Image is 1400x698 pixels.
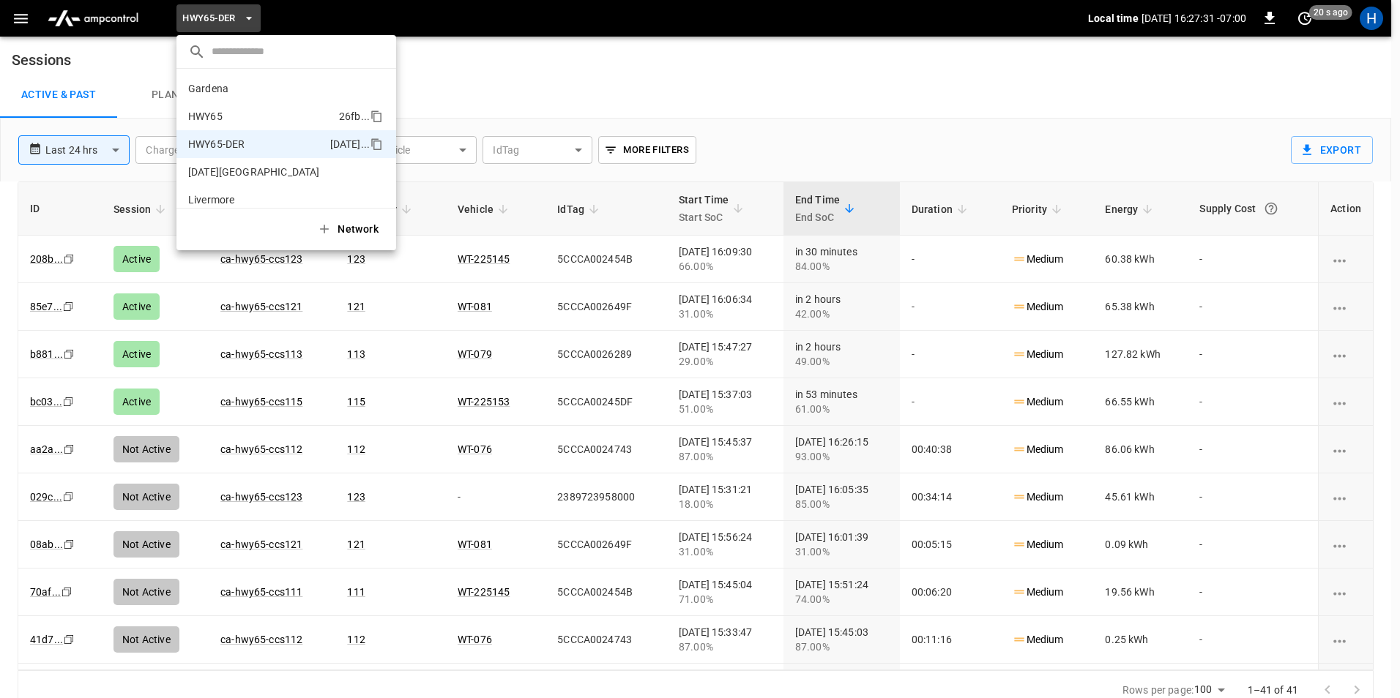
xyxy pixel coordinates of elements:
p: Gardena [188,81,228,96]
p: [DATE][GEOGRAPHIC_DATA] [188,165,319,179]
p: Livermore [188,192,234,207]
p: HWY65-DER [188,137,245,151]
p: HWY65 [188,109,223,124]
div: copy [369,135,385,153]
button: Network [308,214,390,244]
div: copy [369,108,385,125]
